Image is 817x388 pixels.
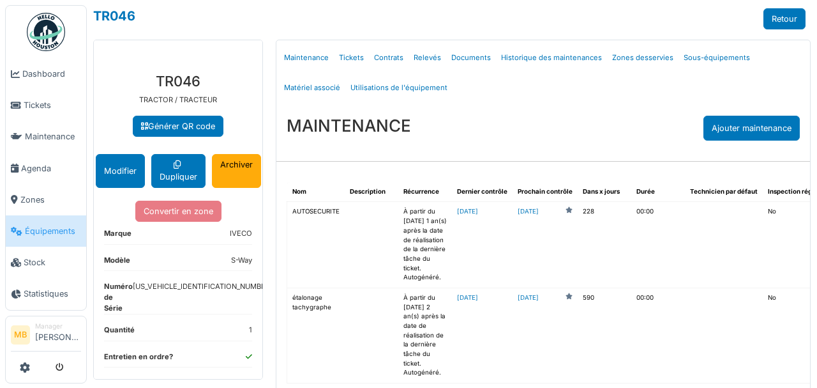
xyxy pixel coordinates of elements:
[763,8,806,29] a: Retour
[25,225,81,237] span: Équipements
[231,255,252,266] dd: S-Way
[518,207,539,217] a: [DATE]
[287,202,345,288] td: AUTOSECURITE
[287,182,345,202] th: Nom
[24,288,81,300] span: Statistiques
[703,116,800,141] div: Ajouter maintenance
[607,43,678,73] a: Zones desservies
[631,182,685,202] th: Durée
[11,325,30,345] li: MB
[11,322,81,352] a: MB Manager[PERSON_NAME]
[6,184,86,215] a: Zones
[21,162,81,175] span: Agenda
[287,288,345,383] td: étalonage tachygraphe
[578,202,631,288] td: 228
[104,228,131,244] dt: Marque
[25,130,81,143] span: Maintenance
[249,325,252,336] dd: 1
[35,322,81,349] li: [PERSON_NAME]
[6,278,86,309] a: Statistiques
[457,208,478,215] a: [DATE]
[24,99,81,111] span: Tickets
[230,228,252,239] dd: IVECO
[24,256,81,268] span: Stock
[133,116,223,137] a: Générer QR code
[151,154,206,187] a: Dupliquer
[104,352,173,368] dt: Entretien en ordre?
[496,43,607,73] a: Historique des maintenances
[678,43,755,73] a: Sous-équipements
[518,293,539,303] a: [DATE]
[133,281,273,308] dd: [US_VEHICLE_IDENTIFICATION_NUMBER]
[369,43,408,73] a: Contrats
[685,182,763,202] th: Technicien par défaut
[287,116,411,136] h3: MAINTENANCE
[6,153,86,184] a: Agenda
[6,215,86,247] a: Équipements
[20,194,81,206] span: Zones
[768,294,776,301] span: translation missing: fr.shared.no
[212,154,261,187] a: Archiver
[93,8,135,24] a: TR046
[398,202,452,288] td: À partir du [DATE] 1 an(s) après la date de réalisation de la dernière tâche du ticket. Autogénéré.
[96,154,145,187] button: Modifier
[446,43,496,73] a: Documents
[22,68,81,80] span: Dashboard
[104,255,130,271] dt: Modèle
[345,73,453,103] a: Utilisations de l'équipement
[35,322,81,331] div: Manager
[452,182,513,202] th: Dernier contrôle
[279,73,345,103] a: Matériel associé
[631,202,685,288] td: 00:00
[398,182,452,202] th: Récurrence
[513,182,578,202] th: Prochain contrôle
[6,247,86,278] a: Stock
[104,95,252,105] p: TRACTOR / TRACTEUR
[578,288,631,383] td: 590
[104,281,133,313] dt: Numéro de Série
[6,89,86,121] a: Tickets
[631,288,685,383] td: 00:00
[227,378,252,387] a: Charroi
[578,182,631,202] th: Dans x jours
[398,288,452,383] td: À partir du [DATE] 2 an(s) après la date de réalisation de la dernière tâche du ticket. Autogénéré.
[334,43,369,73] a: Tickets
[6,58,86,89] a: Dashboard
[279,43,334,73] a: Maintenance
[27,13,65,51] img: Badge_color-CXgf-gQk.svg
[345,182,398,202] th: Description
[104,325,135,341] dt: Quantité
[104,73,252,89] h3: TR046
[6,121,86,152] a: Maintenance
[457,294,478,301] a: [DATE]
[768,208,776,215] span: translation missing: fr.shared.no
[408,43,446,73] a: Relevés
